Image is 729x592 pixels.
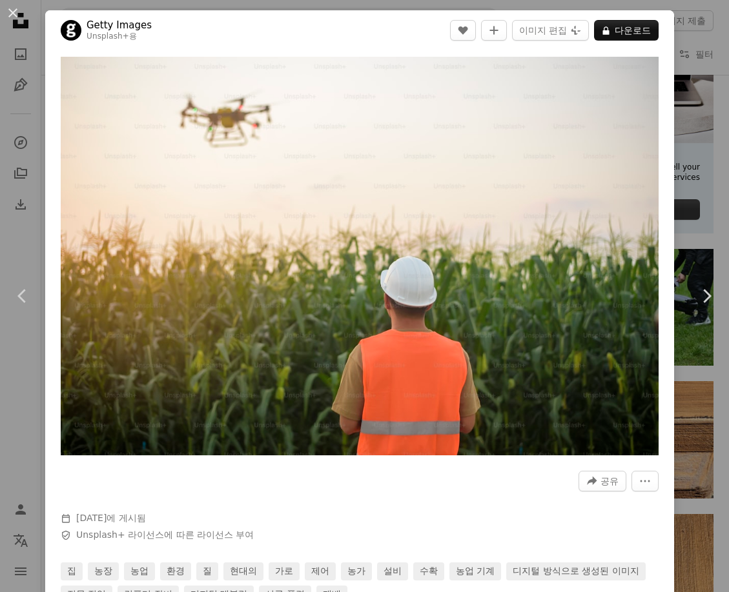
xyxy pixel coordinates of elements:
[631,471,659,491] button: 더 많은 작업
[88,562,119,580] a: 농장
[61,20,81,41] img: Getty Images의 프로필로 이동
[223,562,263,580] a: 현대의
[481,20,507,41] button: 컬렉션에 추가
[61,57,659,455] img: 농지에 비료와 살충제를 뿌리는 드론을 제어하는 남성 엔지니어, 첨단 기술 혁신 및 스마트 농업
[76,513,107,523] time: 2022년 9월 30일 오전 4시 1분 5초 GMT+9
[512,20,589,41] button: 이미지 편집
[61,562,83,580] a: 집
[87,32,129,41] a: Unsplash+
[341,562,372,580] a: 농가
[506,562,645,580] a: 디지털 방식으로 생성된 이미지
[87,32,152,42] div: 용
[450,20,476,41] button: 좋아요
[160,562,191,580] a: 환경
[413,562,444,580] a: 수확
[684,234,729,358] a: 다음
[87,19,152,32] a: Getty Images
[76,529,254,542] span: 에 따른 라이선스 부여
[305,562,336,580] a: 제어
[579,471,626,491] button: 이 이미지 공유
[594,20,659,41] button: 다운로드
[76,529,164,540] a: Unsplash+ 라이선스
[76,513,146,523] span: 에 게시됨
[601,471,619,491] span: 공유
[269,562,300,580] a: 가로
[449,562,501,580] a: 농업 기계
[377,562,408,580] a: 설비
[124,562,155,580] a: 농업
[196,562,218,580] a: 질
[61,57,659,455] button: 이 이미지 확대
